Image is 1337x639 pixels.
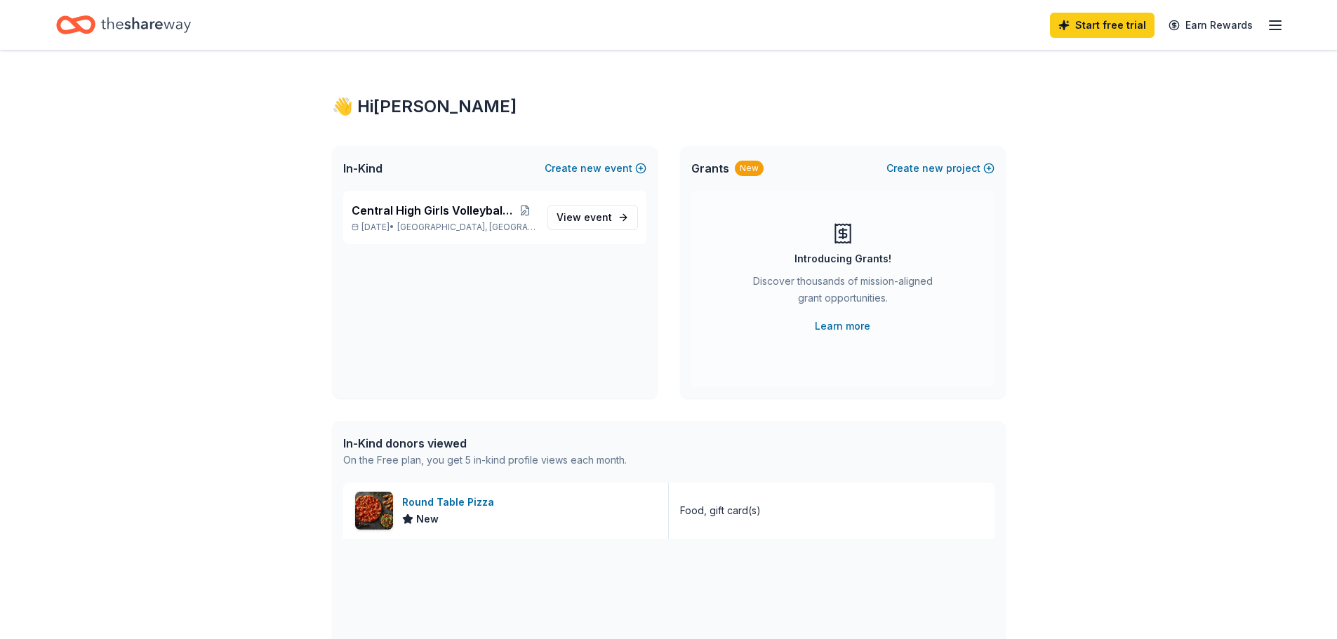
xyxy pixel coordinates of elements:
[691,160,729,177] span: Grants
[332,95,1006,118] div: 👋 Hi [PERSON_NAME]
[1160,13,1261,38] a: Earn Rewards
[922,160,943,177] span: new
[545,160,646,177] button: Createnewevent
[680,502,761,519] div: Food, gift card(s)
[580,160,601,177] span: new
[815,318,870,335] a: Learn more
[735,161,764,176] div: New
[794,250,891,267] div: Introducing Grants!
[547,205,638,230] a: View event
[747,273,938,312] div: Discover thousands of mission-aligned grant opportunities.
[343,452,627,469] div: On the Free plan, you get 5 in-kind profile views each month.
[402,494,500,511] div: Round Table Pizza
[352,202,515,219] span: Central High Girls Volleyball Fundraiser
[343,435,627,452] div: In-Kind donors viewed
[886,160,995,177] button: Createnewproject
[352,222,536,233] p: [DATE] •
[343,160,383,177] span: In-Kind
[1050,13,1155,38] a: Start free trial
[584,211,612,223] span: event
[56,8,191,41] a: Home
[355,492,393,530] img: Image for Round Table Pizza
[557,209,612,226] span: View
[397,222,536,233] span: [GEOGRAPHIC_DATA], [GEOGRAPHIC_DATA]
[416,511,439,527] span: New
